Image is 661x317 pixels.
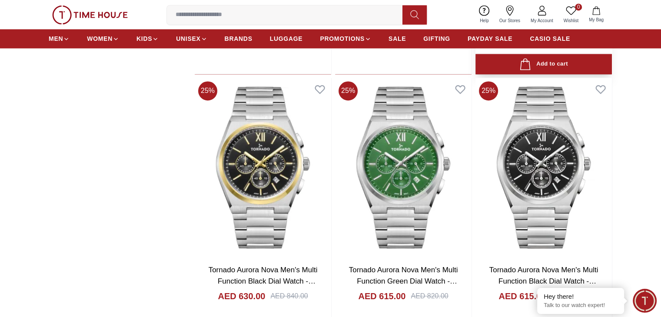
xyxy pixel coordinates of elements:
h4: AED 615.00 [358,290,405,302]
a: UNISEX [176,31,207,46]
img: ... [52,5,128,24]
a: SALE [389,31,406,46]
a: LUGGAGE [270,31,303,46]
a: PAYDAY SALE [468,31,512,46]
a: Tornado Aurora Nova Men's Multi Function Green Dial Watch - T24105-SBSH [349,265,458,296]
span: Help [476,17,492,24]
span: PROMOTIONS [320,34,365,43]
p: Talk to our watch expert! [544,302,618,309]
span: UNISEX [176,34,200,43]
div: AED 820.00 [411,291,448,301]
span: GIFTING [423,34,450,43]
a: MEN [49,31,70,46]
a: KIDS [136,31,159,46]
span: 25 % [198,81,217,100]
a: Help [475,3,494,26]
a: CASIO SALE [530,31,570,46]
span: 0 [575,3,582,10]
a: Tornado Aurora Nova Men's Multi Function Black Dial Watch - T24105-SBSB [489,265,598,296]
span: BRANDS [225,34,252,43]
span: PAYDAY SALE [468,34,512,43]
img: Tornado Aurora Nova Men's Multi Function Black Dial Watch - T24105-TBSB [195,78,331,257]
button: My Bag [584,4,609,25]
span: My Bag [585,17,607,23]
span: Wishlist [560,17,582,24]
a: Our Stores [494,3,525,26]
span: 25 % [339,81,358,100]
a: PROMOTIONS [320,31,371,46]
div: Hey there! [544,292,618,301]
img: Tornado Aurora Nova Men's Multi Function Green Dial Watch - T24105-SBSH [335,78,472,257]
h4: AED 615.00 [498,290,546,302]
button: Add to cart [475,54,612,74]
a: 0Wishlist [558,3,584,26]
span: WOMEN [87,34,113,43]
a: GIFTING [423,31,450,46]
a: BRANDS [225,31,252,46]
span: Our Stores [496,17,524,24]
span: CASIO SALE [530,34,570,43]
img: Tornado Aurora Nova Men's Multi Function Black Dial Watch - T24105-SBSB [475,78,612,257]
span: KIDS [136,34,152,43]
div: AED 840.00 [270,291,308,301]
a: Tornado Aurora Nova Men's Multi Function Black Dial Watch - T24105-TBSB [209,265,318,296]
span: 25 % [479,81,498,100]
span: My Account [527,17,557,24]
span: SALE [389,34,406,43]
div: Chat Widget [633,289,657,313]
h4: AED 630.00 [218,290,265,302]
span: LUGGAGE [270,34,303,43]
div: Add to cart [519,58,568,70]
span: MEN [49,34,63,43]
a: WOMEN [87,31,119,46]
